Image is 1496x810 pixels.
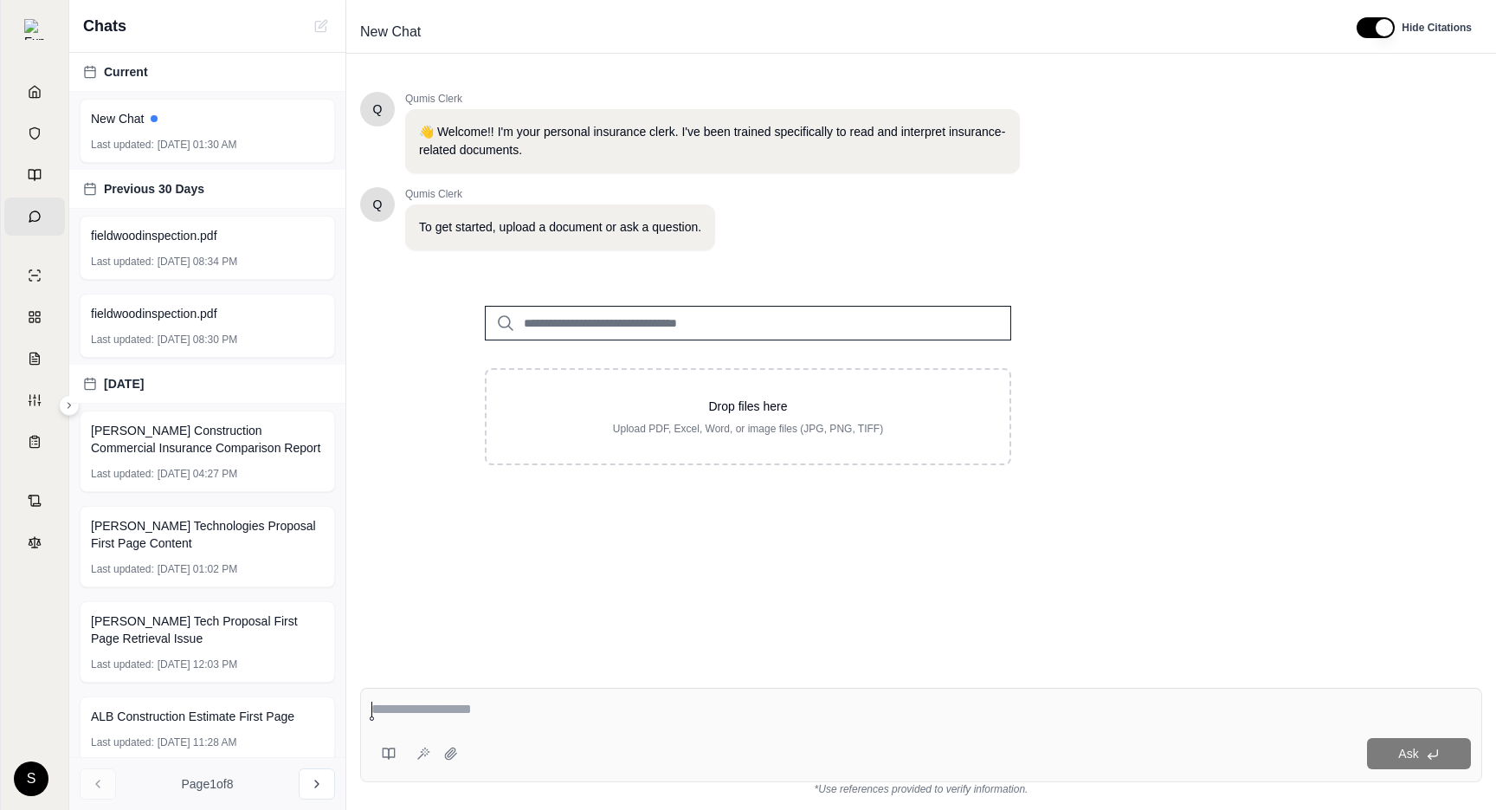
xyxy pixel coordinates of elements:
[91,333,154,347] span: Last updated:
[4,423,65,461] a: Coverage Table
[311,16,332,36] button: New Chat
[419,218,701,237] p: To get started, upload a document or ask a question.
[14,761,48,796] div: S
[91,138,154,152] span: Last updated:
[1398,747,1418,761] span: Ask
[91,562,154,576] span: Last updated:
[91,517,324,552] span: [PERSON_NAME] Technologies Proposal First Page Content
[514,398,982,415] p: Drop files here
[91,708,294,725] span: ALB Construction Estimate First Page
[182,775,234,793] span: Page 1 of 8
[1367,738,1471,769] button: Ask
[91,735,154,749] span: Last updated:
[104,375,144,392] span: [DATE]
[4,482,65,520] a: Contract Analysis
[158,467,237,481] span: [DATE] 04:27 PM
[4,198,65,236] a: Chat
[353,18,428,46] span: New Chat
[83,14,126,38] span: Chats
[514,422,982,436] p: Upload PDF, Excel, Word, or image files (JPG, PNG, TIFF)
[360,782,1482,796] div: *Use references provided to verify information.
[17,12,52,47] button: Expand sidebar
[4,156,65,194] a: Prompt Library
[91,612,324,647] span: [PERSON_NAME] Tech Proposal First Page Retrieval Issue
[1402,21,1472,35] span: Hide Citations
[373,100,383,118] span: Hello
[91,658,154,671] span: Last updated:
[91,255,154,269] span: Last updated:
[158,333,237,347] span: [DATE] 08:30 PM
[4,340,65,378] a: Claim Coverage
[4,114,65,152] a: Documents Vault
[158,255,237,269] span: [DATE] 08:34 PM
[158,138,237,152] span: [DATE] 01:30 AM
[4,523,65,561] a: Legal Search Engine
[91,110,144,127] span: New Chat
[158,658,237,671] span: [DATE] 12:03 PM
[405,92,1020,106] span: Qumis Clerk
[91,305,217,322] span: fieldwoodinspection.pdf
[4,298,65,336] a: Policy Comparisons
[24,19,45,40] img: Expand sidebar
[4,256,65,295] a: Single Policy
[91,467,154,481] span: Last updated:
[158,562,237,576] span: [DATE] 01:02 PM
[419,123,1006,159] p: 👋 Welcome!! I'm your personal insurance clerk. I've been trained specifically to read and interpr...
[373,196,383,213] span: Hello
[353,18,1336,46] div: Edit Title
[405,187,715,201] span: Qumis Clerk
[158,735,237,749] span: [DATE] 11:28 AM
[91,422,324,457] span: [PERSON_NAME] Construction Commercial Insurance Comparison Report
[4,381,65,419] a: Custom Report
[91,227,217,244] span: fieldwoodinspection.pdf
[104,63,148,81] span: Current
[4,73,65,111] a: Home
[104,180,204,198] span: Previous 30 Days
[59,395,80,416] button: Expand sidebar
